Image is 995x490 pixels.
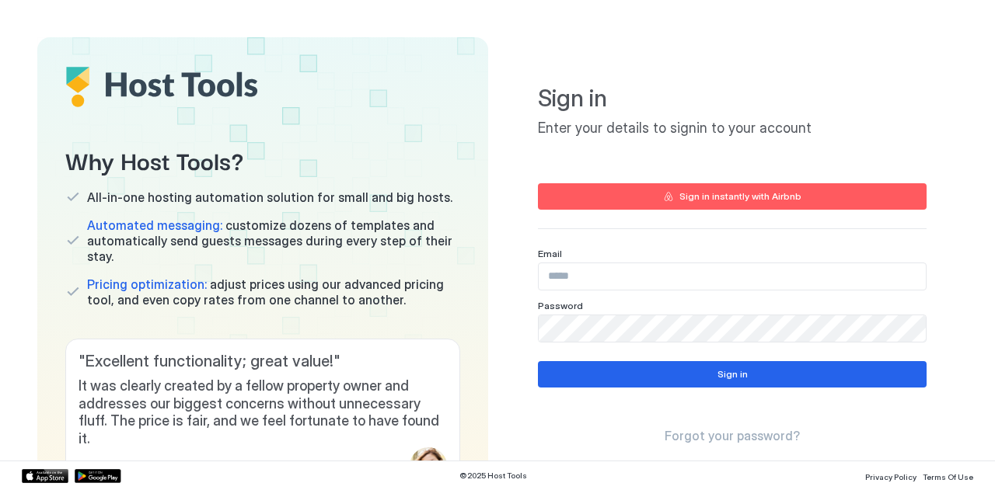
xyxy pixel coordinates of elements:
[87,276,460,308] span: adjust prices using our advanced pricing tool, and even copy rates from one channel to another.
[538,84,927,113] span: Sign in
[79,377,447,447] span: It was clearly created by a fellow property owner and addresses our biggest concerns without unne...
[865,472,916,481] span: Privacy Policy
[79,352,447,371] span: " Excellent functionality; great value! "
[539,263,926,290] input: Input Field
[65,142,460,177] span: Why Host Tools?
[87,217,222,233] span: Automated messaging:
[87,276,207,292] span: Pricing optimization:
[538,300,583,311] span: Password
[459,471,527,481] span: © 2025 Host Tools
[75,469,121,483] a: Google Play Store
[717,367,748,381] div: Sign in
[410,447,447,485] div: profile
[538,120,927,137] span: Enter your details to signin to your account
[538,183,927,210] button: Sign in instantly with Airbnb
[865,467,916,484] a: Privacy Policy
[923,467,973,484] a: Terms Of Use
[665,428,800,444] a: Forgot your password?
[665,428,800,443] span: Forgot your password?
[923,472,973,481] span: Terms Of Use
[538,248,562,259] span: Email
[539,315,926,342] input: Input Field
[87,189,452,205] span: All-in-one hosting automation solution for small and big hosts.
[679,189,801,203] div: Sign in instantly with Airbnb
[87,217,460,264] span: customize dozens of templates and automatically send guests messages during every step of their s...
[22,469,68,483] a: App Store
[538,361,927,387] button: Sign in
